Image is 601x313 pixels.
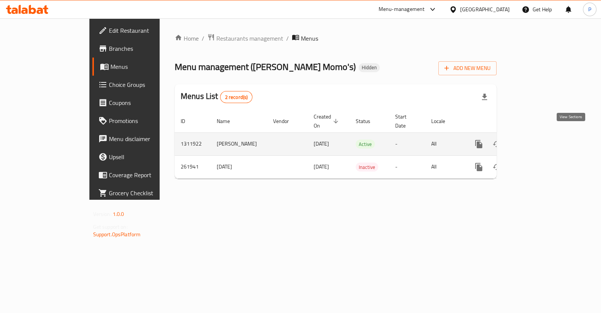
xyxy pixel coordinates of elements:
[314,139,329,149] span: [DATE]
[181,117,195,126] span: ID
[476,88,494,106] div: Export file
[109,170,184,179] span: Coverage Report
[216,34,283,43] span: Restaurants management
[588,5,591,14] span: P
[220,91,253,103] div: Total records count
[356,163,378,172] span: Inactive
[460,5,510,14] div: [GEOGRAPHIC_DATA]
[109,116,184,125] span: Promotions
[359,64,380,71] span: Hidden
[109,134,184,143] span: Menu disclaimer
[113,209,124,219] span: 1.0.0
[92,40,190,58] a: Branches
[488,158,506,176] button: Change Status
[92,58,190,76] a: Menus
[356,163,378,172] div: Inactive
[92,166,190,184] a: Coverage Report
[175,110,548,179] table: enhanced table
[202,34,204,43] li: /
[109,98,184,107] span: Coupons
[93,229,141,239] a: Support.OpsPlatform
[181,91,252,103] h2: Menus List
[438,61,497,75] button: Add New Menu
[444,64,491,73] span: Add New Menu
[109,80,184,89] span: Choice Groups
[470,135,488,153] button: more
[314,162,329,172] span: [DATE]
[395,112,416,130] span: Start Date
[425,155,464,178] td: All
[356,117,380,126] span: Status
[110,62,184,71] span: Menus
[379,5,425,14] div: Menu-management
[175,132,211,155] td: 1311922
[389,155,425,178] td: -
[175,155,211,178] td: 261941
[92,21,190,40] a: Edit Restaurant
[488,135,506,153] button: Change Status
[211,132,267,155] td: [PERSON_NAME]
[359,63,380,72] div: Hidden
[425,132,464,155] td: All
[314,112,341,130] span: Created On
[109,188,184,198] span: Grocery Checklist
[286,34,289,43] li: /
[92,112,190,130] a: Promotions
[207,33,283,43] a: Restaurants management
[92,184,190,202] a: Grocery Checklist
[389,132,425,155] td: -
[356,140,375,149] span: Active
[92,94,190,112] a: Coupons
[93,209,112,219] span: Version:
[109,26,184,35] span: Edit Restaurant
[431,117,455,126] span: Locale
[220,94,252,101] span: 2 record(s)
[273,117,299,126] span: Vendor
[92,76,190,94] a: Choice Groups
[211,155,267,178] td: [DATE]
[217,117,240,126] span: Name
[470,158,488,176] button: more
[301,34,318,43] span: Menus
[175,33,497,43] nav: breadcrumb
[175,58,356,75] span: Menu management ( [PERSON_NAME] Momo's )
[464,110,548,133] th: Actions
[109,44,184,53] span: Branches
[92,148,190,166] a: Upsell
[92,130,190,148] a: Menu disclaimer
[93,222,128,232] span: Get support on:
[109,152,184,161] span: Upsell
